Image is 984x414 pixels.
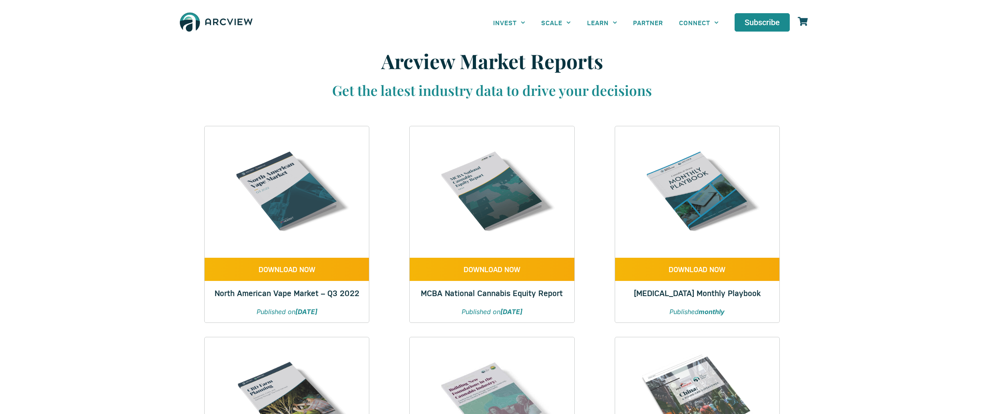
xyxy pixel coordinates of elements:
a: DOWNLOAD NOW [615,258,779,281]
img: Cannabis & Hemp Monthly Playbook [631,126,763,258]
a: MCBA National Cannabis Equity Report [421,287,563,298]
p: Published [623,307,771,316]
a: DOWNLOAD NOW [410,258,574,281]
strong: [DATE] [500,308,522,316]
a: LEARN [579,14,625,32]
a: DOWNLOAD NOW [205,258,369,281]
img: The Arcview Group [176,8,256,37]
h1: Arcview Market Reports [276,49,708,73]
strong: [DATE] [295,308,317,316]
a: INVEST [485,14,533,32]
strong: monthly [699,308,725,316]
a: PARTNER [625,14,671,32]
img: Q3 2022 VAPE REPORT [221,126,353,258]
a: SCALE [533,14,579,32]
nav: Menu [485,14,727,32]
span: Subscribe [745,18,780,26]
h3: Get the latest industry data to drive your decisions [276,81,708,100]
span: DOWNLOAD NOW [669,266,725,273]
p: Published on [213,307,361,316]
a: Subscribe [735,13,790,32]
a: North American Vape Market – Q3 2022 [215,287,359,298]
p: Published on [418,307,566,316]
span: DOWNLOAD NOW [259,266,315,273]
span: DOWNLOAD NOW [464,266,520,273]
a: CONNECT [671,14,727,32]
a: [MEDICAL_DATA] Monthly Playbook [634,287,761,298]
